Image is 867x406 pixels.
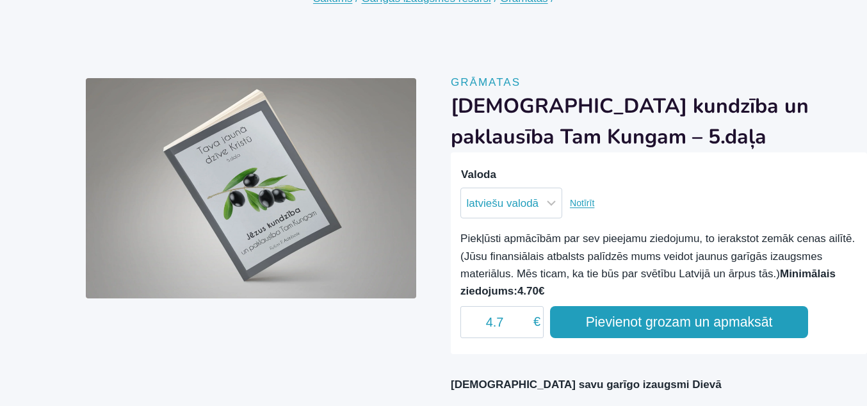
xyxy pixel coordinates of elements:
a: Grāmatas [451,76,521,88]
label: Valoda [461,168,496,181]
button: Pievienot grozam un apmaksāt [550,306,808,338]
strong: [DEMOGRAPHIC_DATA] savu garīgo izaugsmi Dievā [451,378,722,391]
span: 4.70 [517,285,539,297]
a: Clear options [570,199,594,209]
h1: [DEMOGRAPHIC_DATA] kundzība un paklausība Tam Kungam – 5.daļa [451,91,867,152]
img: Jēzus kundzība un paklausība Tam Kungam - 5.daļa [86,78,416,298]
span: € [539,285,544,297]
div: Piekļūsti apmācībām par sev pieejamu ziedojumu, to ierakstot zemāk cenas ailītē. (Jūsu finansiāla... [460,230,857,300]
